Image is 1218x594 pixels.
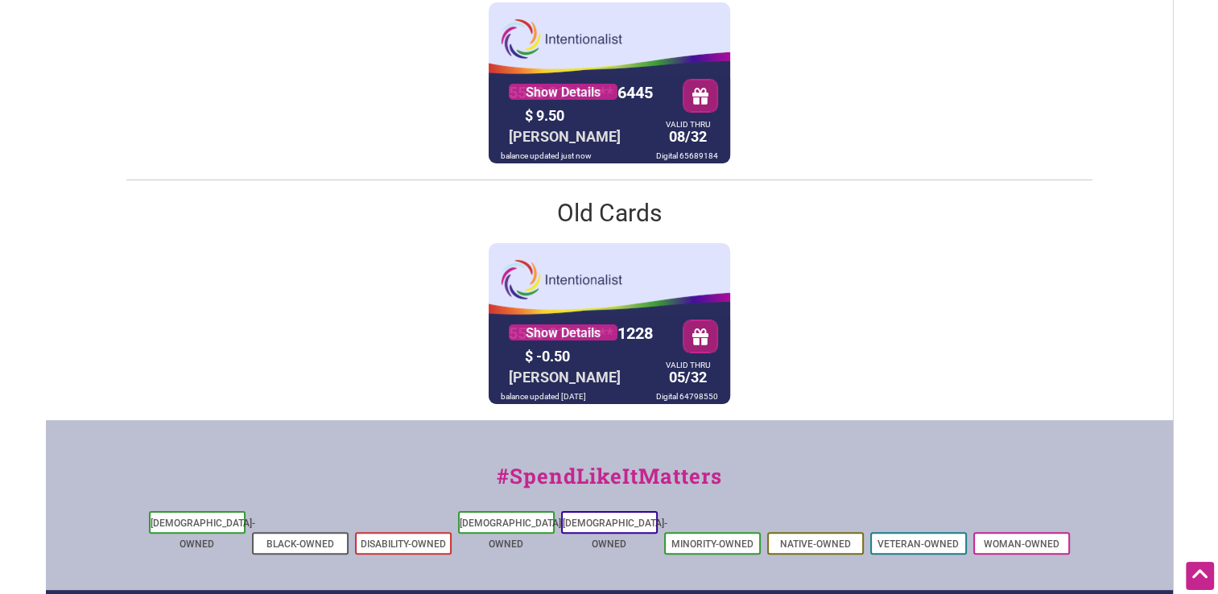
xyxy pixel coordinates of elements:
[662,122,714,149] div: 08/32
[877,538,959,550] a: Veteran-Owned
[666,123,710,126] div: VALID THRU
[984,538,1059,550] a: Woman-Owned
[521,103,658,128] div: $ 9.50
[509,84,617,100] a: Show Details
[505,365,625,390] div: [PERSON_NAME]
[361,538,446,550] a: Disability-Owned
[521,344,658,369] div: $ -0.50
[460,518,564,550] a: [DEMOGRAPHIC_DATA]-Owned
[497,148,596,163] div: balance updated just now
[662,362,714,390] div: 05/32
[509,324,617,340] a: Show Details
[666,364,710,366] div: VALID THRU
[652,148,722,163] div: Digital 65689184
[505,124,625,149] div: [PERSON_NAME]
[497,389,590,404] div: balance updated [DATE]
[671,538,754,550] a: Minority-Owned
[151,518,255,550] a: [DEMOGRAPHIC_DATA]-Owned
[266,538,334,550] a: Black-Owned
[780,538,851,550] a: Native-Owned
[50,196,1169,230] h2: Old Cards
[46,460,1173,508] div: #SpendLikeItMatters
[1186,562,1214,590] div: Scroll Back to Top
[652,389,722,404] div: Digital 64798550
[563,518,667,550] a: [DEMOGRAPHIC_DATA]-Owned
